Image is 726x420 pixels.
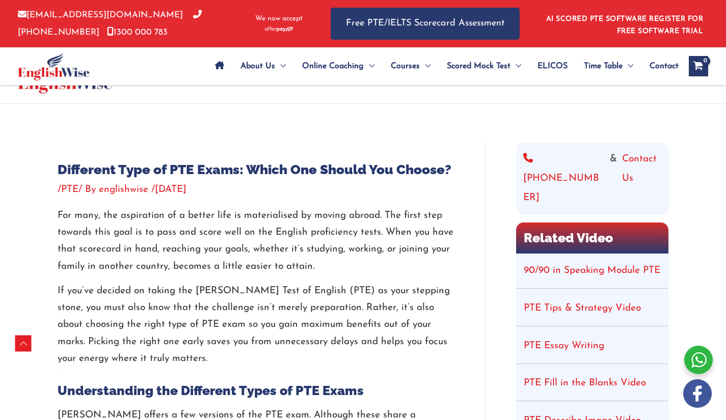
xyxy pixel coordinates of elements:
span: Menu Toggle [623,48,633,84]
a: AI SCORED PTE SOFTWARE REGISTER FOR FREE SOFTWARE TRIAL [546,15,704,35]
a: Online CoachingMenu Toggle [294,48,383,84]
a: [EMAIL_ADDRESS][DOMAIN_NAME] [18,11,183,19]
span: Menu Toggle [510,48,521,84]
p: If you’ve decided on taking the [PERSON_NAME] Test of English (PTE) as your stepping stone, you m... [58,283,454,367]
span: About Us [240,48,275,84]
span: Menu Toggle [275,48,286,84]
span: Contact [650,48,679,84]
a: Free PTE/IELTS Scorecard Assessment [331,8,520,40]
a: PTE [61,185,78,194]
img: white-facebook.png [683,379,712,408]
a: englishwise [99,185,151,194]
div: / / By / [58,183,454,197]
a: 90/90 in Speaking Module PTE [524,266,660,275]
span: ELICOS [537,48,568,84]
h2: Related Video [516,222,668,254]
p: For many, the aspiration of a better life is materialised by moving abroad. The first step toward... [58,207,454,275]
span: Online Coaching [302,48,364,84]
a: CoursesMenu Toggle [383,48,439,84]
a: Time TableMenu Toggle [576,48,641,84]
span: Menu Toggle [364,48,374,84]
span: We now accept [255,14,303,24]
span: Courses [391,48,420,84]
a: [PHONE_NUMBER] [523,150,605,208]
a: [PHONE_NUMBER] [18,11,202,36]
a: PTE Fill in the Blanks Video [524,378,646,388]
span: englishwise [99,185,148,194]
span: Scored Mock Test [447,48,510,84]
span: [DATE] [155,185,186,194]
div: & [523,150,661,208]
a: PTE Tips & Strategy Video [524,303,641,313]
a: ELICOS [529,48,576,84]
a: Contact [641,48,679,84]
a: View Shopping Cart, empty [689,56,708,76]
img: cropped-ew-logo [18,52,90,80]
aside: Header Widget 1 [540,7,708,40]
a: Scored Mock TestMenu Toggle [439,48,529,84]
img: Afterpay-Logo [265,26,293,32]
span: Time Table [584,48,623,84]
a: Contact Us [622,150,661,208]
nav: Site Navigation: Main Menu [207,48,679,84]
a: 1300 000 783 [107,28,168,37]
a: About UsMenu Toggle [232,48,294,84]
a: PTE Essay Writing [524,341,604,351]
span: Menu Toggle [420,48,431,84]
h2: Understanding the Different Types of PTE Exams [58,382,454,399]
h1: Different Type of PTE Exams: Which One Should You Choose? [58,162,454,178]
